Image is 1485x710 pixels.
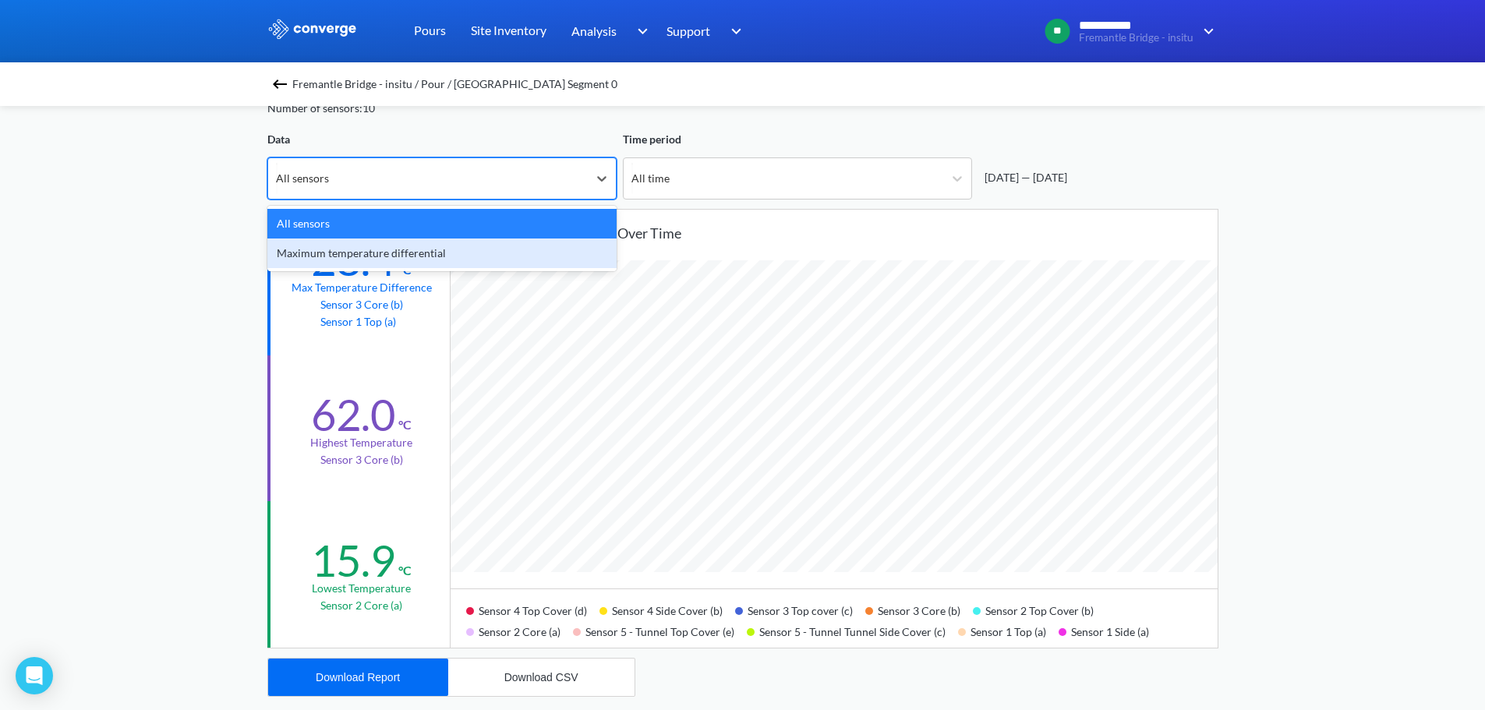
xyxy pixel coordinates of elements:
div: Sensor 4 Side Cover (b) [599,599,735,620]
span: Support [666,21,710,41]
button: Download CSV [448,659,635,696]
p: Sensor 3 Core (b) [320,296,403,313]
img: downArrow.svg [1193,22,1218,41]
img: downArrow.svg [627,22,652,41]
p: Sensor 2 Core (a) [320,597,402,614]
div: All sensors [267,209,617,238]
div: Lowest temperature [312,580,411,597]
div: 62.0 [311,388,395,441]
div: Number of sensors: 10 [267,100,375,117]
div: Download Report [316,671,400,684]
div: Download CSV [504,671,578,684]
div: Time period [623,131,972,148]
div: Sensor 5 - Tunnel Tunnel Side Cover (c) [747,620,958,641]
div: [DATE] — [DATE] [978,169,1067,186]
div: Sensor 1 Top (a) [958,620,1059,641]
div: Sensor 2 Top Cover (b) [973,599,1106,620]
div: Max temperature difference [292,279,432,296]
span: Analysis [571,21,617,41]
div: Sensor 3 Core (b) [865,599,973,620]
div: Data [267,131,617,148]
div: Sensor 1 Side (a) [1059,620,1161,641]
div: Highest temperature [310,434,412,451]
div: Sensor 4 Top Cover (d) [466,599,599,620]
div: 15.9 [311,534,395,587]
img: backspace.svg [270,75,289,94]
div: Sensor 3 Top cover (c) [735,599,865,620]
span: Fremantle Bridge - insitu [1079,32,1193,44]
div: Open Intercom Messenger [16,657,53,694]
div: Temperature recorded over time [476,222,1218,244]
button: Download Report [268,659,448,696]
img: logo_ewhite.svg [267,19,358,39]
p: Sensor 3 Core (b) [320,451,403,468]
img: downArrow.svg [721,22,746,41]
div: Sensor 2 Core (a) [466,620,573,641]
div: Sensor 5 - Tunnel Top Cover (e) [573,620,747,641]
div: Maximum temperature differential [267,238,617,268]
div: All sensors [276,170,329,187]
div: All time [631,170,670,187]
span: Fremantle Bridge - insitu / Pour / [GEOGRAPHIC_DATA] Segment 0 [292,73,617,95]
p: Sensor 1 Top (a) [320,313,403,330]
